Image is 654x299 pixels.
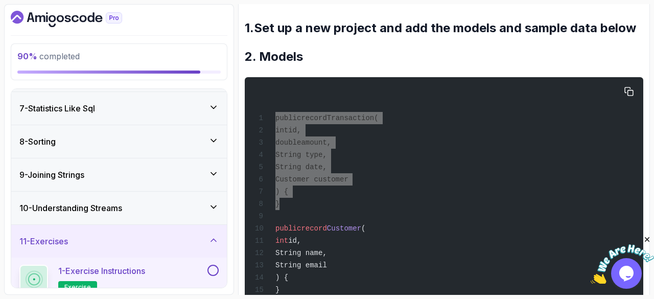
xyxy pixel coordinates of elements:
span: id, [288,126,301,134]
span: record [301,114,326,122]
a: Dashboard [11,11,146,27]
button: 1-Exercise Instructionsexercise [19,265,219,293]
span: completed [17,51,80,61]
span: Customer [327,224,361,233]
span: 90 % [17,51,37,61]
button: 8-Sorting [11,125,227,158]
p: 1 - Exercise Instructions [58,265,145,277]
h2: 1.Set up a new project and add the models and sample data below [245,20,643,36]
span: public [275,224,301,233]
span: String email [275,261,327,269]
span: String name, [275,249,327,257]
span: Customer customer [275,175,348,183]
span: amount, [301,139,331,147]
span: ( [374,114,378,122]
span: Transaction [327,114,374,122]
h3: 11 - Exercises [19,235,68,247]
span: String date, [275,163,327,171]
span: ( [361,224,365,233]
button: 11-Exercises [11,225,227,258]
span: } [275,286,279,294]
button: 10-Understanding Streams [11,192,227,224]
span: public [275,114,301,122]
span: int [275,126,288,134]
span: ) { [275,188,288,196]
span: ) { [275,273,288,282]
h3: 7 - Statistics Like Sql [19,102,95,114]
h3: 10 - Understanding Streams [19,202,122,214]
span: exercise [64,283,91,291]
h3: 9 - Joining Strings [19,169,84,181]
button: 7-Statistics Like Sql [11,92,227,125]
span: double [275,139,301,147]
h2: 2. Models [245,49,643,65]
h3: 8 - Sorting [19,135,56,148]
span: String type, [275,151,327,159]
button: 9-Joining Strings [11,158,227,191]
span: } [275,200,279,208]
span: record [301,224,326,233]
span: id, [288,237,301,245]
iframe: chat widget [591,235,654,284]
span: int [275,237,288,245]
